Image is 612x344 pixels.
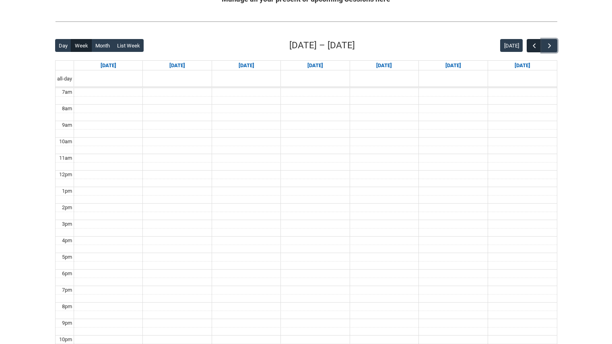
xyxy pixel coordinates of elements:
[527,39,542,52] button: Previous Week
[58,171,74,179] div: 12pm
[444,61,463,70] a: Go to August 29, 2025
[513,61,532,70] a: Go to August 30, 2025
[55,39,72,52] button: Day
[60,286,74,294] div: 7pm
[55,17,557,26] img: REDU_GREY_LINE
[99,61,118,70] a: Go to August 24, 2025
[58,154,74,162] div: 11am
[60,319,74,327] div: 9pm
[60,237,74,245] div: 4pm
[306,61,325,70] a: Go to August 27, 2025
[375,61,394,70] a: Go to August 28, 2025
[60,187,74,195] div: 1pm
[237,61,256,70] a: Go to August 26, 2025
[289,39,355,52] h2: [DATE] – [DATE]
[56,75,74,83] span: all-day
[71,39,92,52] button: Week
[91,39,113,52] button: Month
[60,270,74,278] div: 6pm
[168,61,187,70] a: Go to August 25, 2025
[60,253,74,261] div: 5pm
[60,121,74,129] div: 9am
[58,138,74,146] div: 10am
[60,220,74,228] div: 3pm
[500,39,523,52] button: [DATE]
[60,88,74,96] div: 7am
[60,105,74,113] div: 8am
[58,336,74,344] div: 10pm
[542,39,557,52] button: Next Week
[60,204,74,212] div: 2pm
[60,303,74,311] div: 8pm
[113,39,144,52] button: List Week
